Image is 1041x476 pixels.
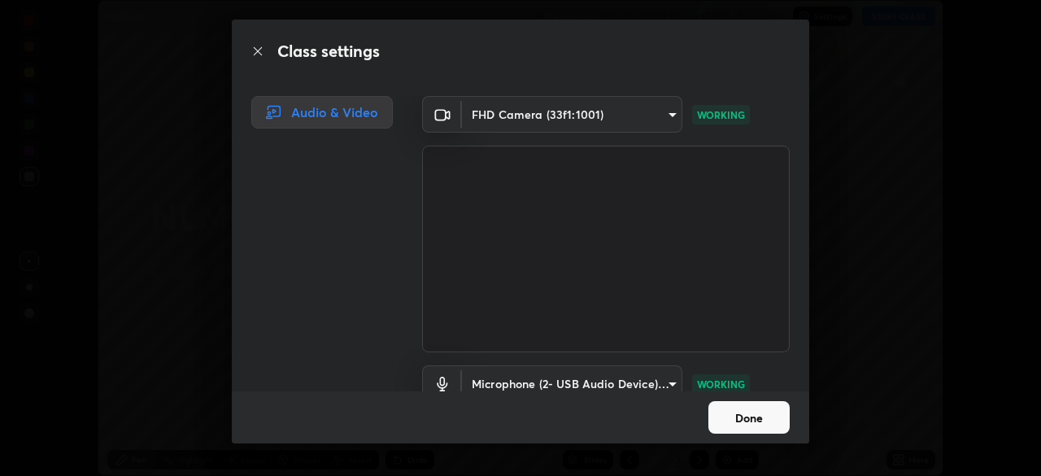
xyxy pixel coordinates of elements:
p: WORKING [697,107,745,122]
div: Audio & Video [251,96,393,129]
p: WORKING [697,377,745,391]
h2: Class settings [277,39,380,63]
div: FHD Camera (33f1:1001) [462,365,682,402]
button: Done [708,401,790,434]
div: FHD Camera (33f1:1001) [462,96,682,133]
